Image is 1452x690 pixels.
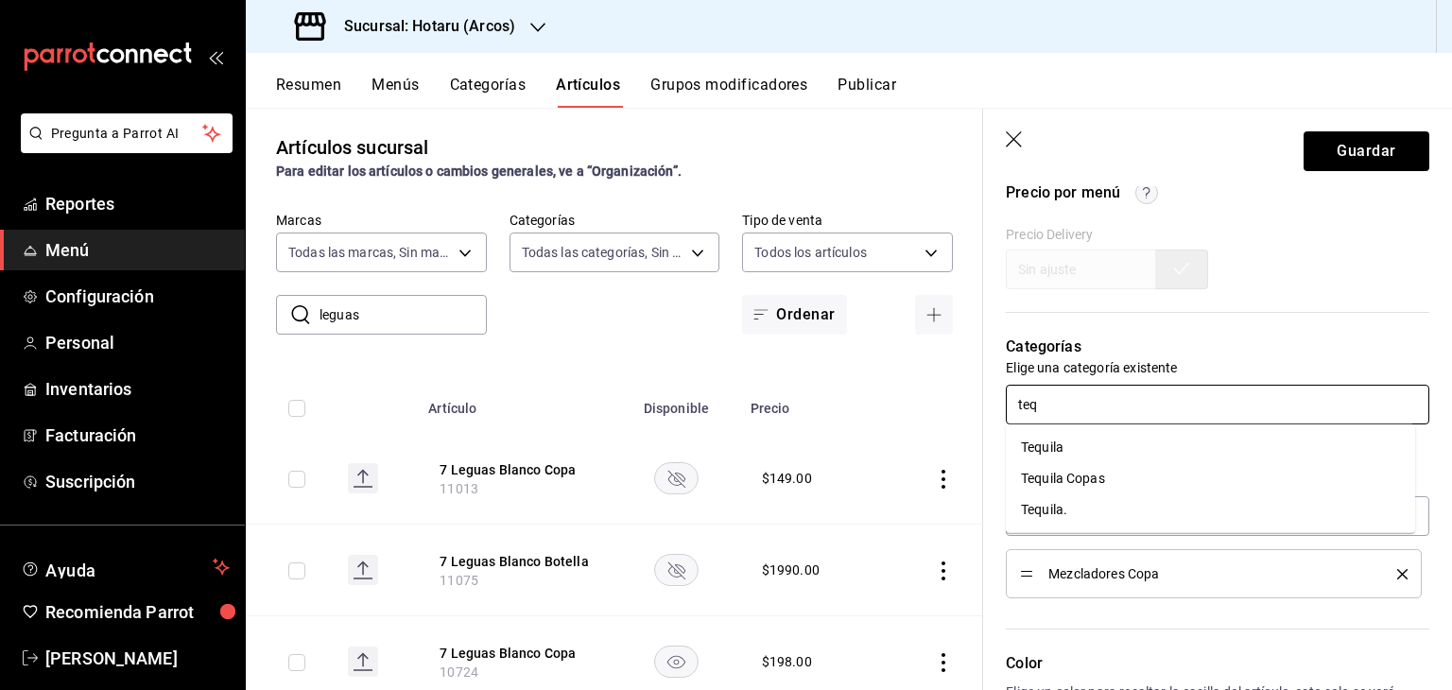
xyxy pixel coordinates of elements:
[754,243,867,262] span: Todos los artículos
[13,137,233,157] a: Pregunta a Parrot AI
[742,295,846,335] button: Ordenar
[1006,652,1429,675] p: Color
[440,644,591,663] button: edit-product-location
[276,76,341,108] button: Resumen
[372,76,419,108] button: Menús
[1006,181,1120,204] div: Precio por menú
[417,372,614,433] th: Artículo
[650,76,807,108] button: Grupos modificadores
[762,469,812,488] div: $ 149.00
[450,76,527,108] button: Categorías
[276,133,428,162] div: Artículos sucursal
[21,113,233,153] button: Pregunta a Parrot AI
[276,76,1452,108] div: navigation tabs
[45,237,230,263] span: Menú
[556,76,620,108] button: Artículos
[45,646,230,671] span: [PERSON_NAME]
[510,214,720,227] label: Categorías
[276,214,487,227] label: Marcas
[276,164,682,179] strong: Para editar los artículos o cambios generales, ve a “Organización”.
[45,556,205,578] span: Ayuda
[762,652,812,671] div: $ 198.00
[45,284,230,309] span: Configuración
[320,296,487,334] input: Buscar artículo
[742,214,953,227] label: Tipo de venta
[1006,336,1429,358] p: Categorías
[838,76,896,108] button: Publicar
[654,554,699,586] button: availability-product
[1006,385,1429,424] input: Elige una categoría existente
[1006,358,1429,377] p: Elige una categoría existente
[1048,567,1369,580] span: Mezcladores Copa
[45,330,230,355] span: Personal
[45,191,230,216] span: Reportes
[440,664,478,680] span: 10724
[1006,432,1415,463] li: Tequila
[45,469,230,494] span: Suscripción
[45,423,230,448] span: Facturación
[1006,494,1415,526] li: Tequila.
[614,372,738,433] th: Disponible
[440,460,591,479] button: edit-product-location
[51,124,203,144] span: Pregunta a Parrot AI
[1384,569,1408,579] button: delete
[440,573,478,588] span: 11075
[522,243,685,262] span: Todas las categorías, Sin categoría
[762,561,820,579] div: $ 1990.00
[739,372,883,433] th: Precio
[440,481,478,496] span: 11013
[208,49,223,64] button: open_drawer_menu
[654,462,699,494] button: availability-product
[934,653,953,672] button: actions
[329,15,515,38] h3: Sucursal: Hotaru (Arcos)
[1304,131,1429,171] button: Guardar
[45,376,230,402] span: Inventarios
[934,470,953,489] button: actions
[654,646,699,678] button: availability-product
[440,552,591,571] button: edit-product-location
[1006,463,1415,494] li: Tequila Copas
[934,561,953,580] button: actions
[288,243,452,262] span: Todas las marcas, Sin marca
[45,599,230,625] span: Recomienda Parrot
